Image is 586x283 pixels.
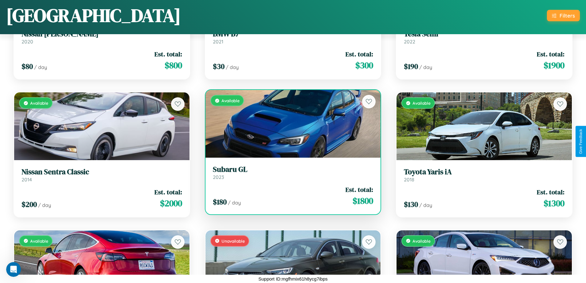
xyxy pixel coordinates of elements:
[154,188,182,196] span: Est. total:
[22,199,37,209] span: $ 200
[537,188,564,196] span: Est. total:
[226,64,239,70] span: / day
[22,30,182,38] h3: Nissan [PERSON_NAME]
[22,30,182,45] a: Nissan [PERSON_NAME]2020
[404,61,418,71] span: $ 190
[154,50,182,59] span: Est. total:
[228,200,241,206] span: / day
[413,100,431,106] span: Available
[544,197,564,209] span: $ 1300
[404,199,418,209] span: $ 130
[353,195,373,207] span: $ 1800
[355,59,373,71] span: $ 300
[22,61,33,71] span: $ 80
[34,64,47,70] span: / day
[6,262,21,277] iframe: Intercom live chat
[213,165,373,174] h3: Subaru GL
[419,202,432,208] span: / day
[560,12,575,19] div: Filters
[404,176,414,183] span: 2018
[30,238,48,244] span: Available
[404,30,564,45] a: Tesla Semi2022
[404,38,415,45] span: 2022
[413,238,431,244] span: Available
[22,168,182,183] a: Nissan Sentra Classic2014
[213,38,223,45] span: 2021
[213,165,373,180] a: Subaru GL2023
[537,50,564,59] span: Est. total:
[30,100,48,106] span: Available
[6,3,181,28] h1: [GEOGRAPHIC_DATA]
[258,275,328,283] p: Support ID: mgfhmix61h8ycg7ibps
[404,30,564,38] h3: Tesla Semi
[160,197,182,209] span: $ 2000
[345,50,373,59] span: Est. total:
[345,185,373,194] span: Est. total:
[544,59,564,71] span: $ 1900
[213,30,373,45] a: BMW B72021
[22,176,32,183] span: 2014
[213,197,227,207] span: $ 180
[419,64,432,70] span: / day
[547,10,580,21] button: Filters
[221,238,245,244] span: Unavailable
[22,38,33,45] span: 2020
[213,30,373,38] h3: BMW B7
[579,129,583,154] div: Give Feedback
[213,174,224,180] span: 2023
[404,168,564,183] a: Toyota Yaris iA2018
[221,98,240,103] span: Available
[22,168,182,176] h3: Nissan Sentra Classic
[165,59,182,71] span: $ 800
[213,61,225,71] span: $ 30
[38,202,51,208] span: / day
[404,168,564,176] h3: Toyota Yaris iA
